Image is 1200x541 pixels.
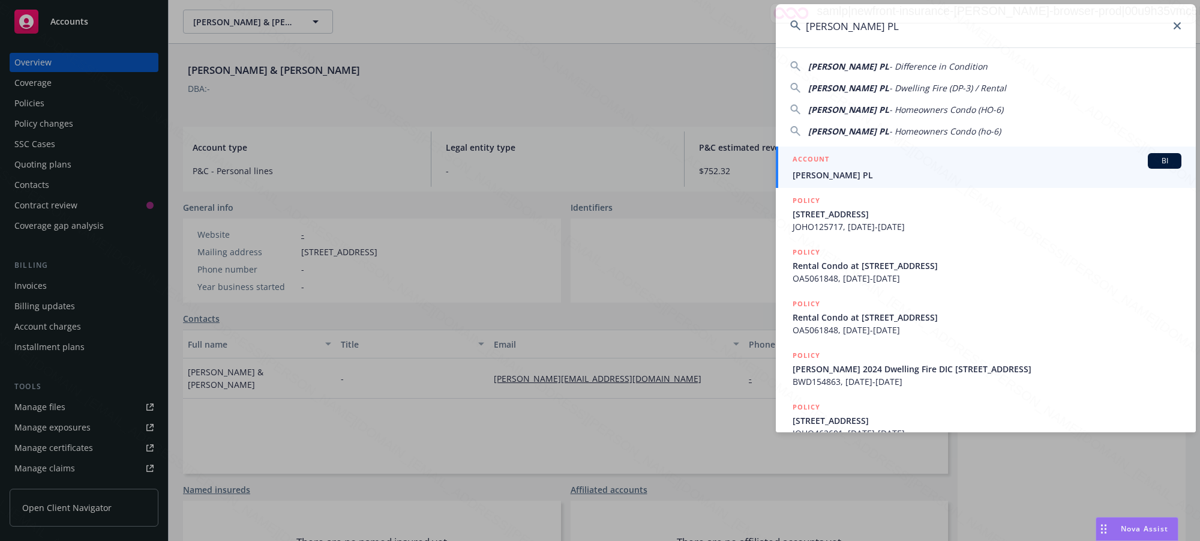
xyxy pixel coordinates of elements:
h5: POLICY [793,401,820,413]
div: Drag to move [1096,518,1111,540]
span: Nova Assist [1121,524,1168,534]
span: [PERSON_NAME] PL [808,61,889,72]
a: POLICY[STREET_ADDRESS]JOHO125717, [DATE]-[DATE] [776,188,1196,240]
span: - Homeowners Condo (ho-6) [889,125,1001,137]
a: POLICYRental Condo at [STREET_ADDRESS]OA5061848, [DATE]-[DATE] [776,240,1196,291]
h5: POLICY [793,349,820,361]
a: ACCOUNTBI[PERSON_NAME] PL [776,147,1196,188]
h5: ACCOUNT [793,153,829,168]
span: [PERSON_NAME] 2024 Dwelling Fire DIC [STREET_ADDRESS] [793,363,1181,375]
span: BWD154863, [DATE]-[DATE] [793,375,1181,388]
span: - Difference in Condition [889,61,988,72]
span: [STREET_ADDRESS] [793,208,1181,220]
input: Search... [776,4,1196,47]
a: POLICYRental Condo at [STREET_ADDRESS]OA5061848, [DATE]-[DATE] [776,291,1196,343]
span: JOHO125717, [DATE]-[DATE] [793,220,1181,233]
span: BI [1153,156,1177,166]
span: [STREET_ADDRESS] [793,414,1181,427]
a: POLICY[PERSON_NAME] 2024 Dwelling Fire DIC [STREET_ADDRESS]BWD154863, [DATE]-[DATE] [776,343,1196,394]
h5: POLICY [793,246,820,258]
span: JOHO462601, [DATE]-[DATE] [793,427,1181,440]
button: Nova Assist [1096,517,1178,541]
span: [PERSON_NAME] PL [808,82,889,94]
span: OA5061848, [DATE]-[DATE] [793,272,1181,285]
h5: POLICY [793,195,820,207]
span: - Homeowners Condo (HO-6) [889,104,1003,115]
span: Rental Condo at [STREET_ADDRESS] [793,259,1181,272]
span: [PERSON_NAME] PL [793,169,1181,181]
span: Rental Condo at [STREET_ADDRESS] [793,311,1181,324]
a: POLICY[STREET_ADDRESS]JOHO462601, [DATE]-[DATE] [776,394,1196,446]
h5: POLICY [793,298,820,310]
span: [PERSON_NAME] PL [808,125,889,137]
span: [PERSON_NAME] PL [808,104,889,115]
span: OA5061848, [DATE]-[DATE] [793,324,1181,336]
span: - Dwelling Fire (DP-3) / Rental [889,82,1006,94]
